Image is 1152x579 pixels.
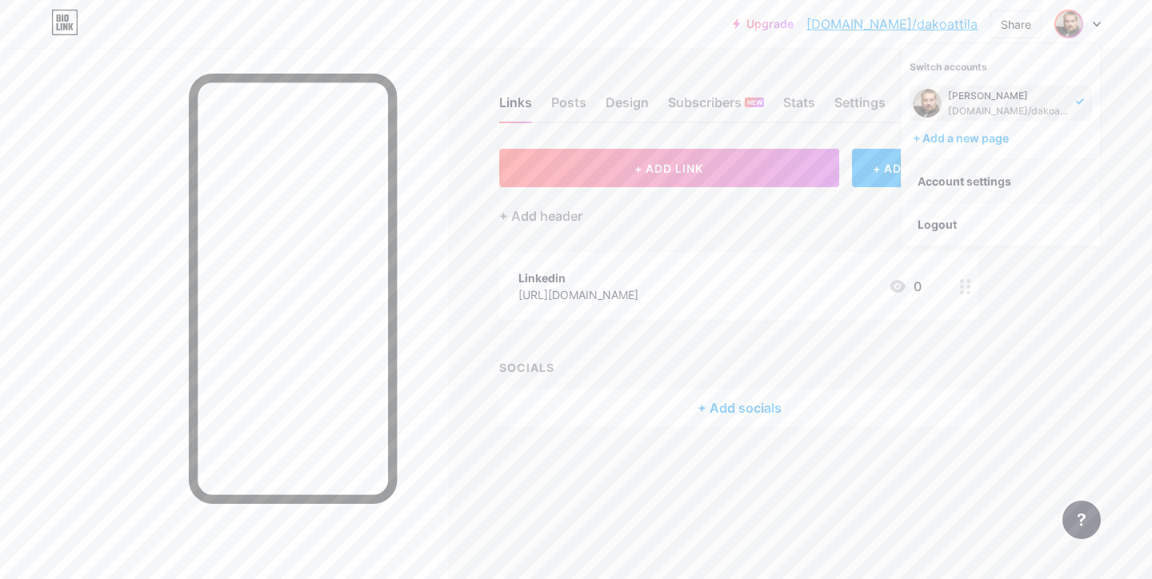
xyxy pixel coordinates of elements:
div: + Add a new page [913,130,1092,146]
img: dakoattila [1056,11,1082,37]
div: Design [606,93,649,122]
span: + ADD LINK [634,162,703,175]
a: Upgrade [733,18,794,30]
div: 0 [888,277,922,296]
div: Settings [834,93,886,122]
span: Switch accounts [910,61,987,73]
a: Account settings [902,160,1100,203]
div: SOCIALS [499,359,979,376]
div: + ADD EMBED [852,149,979,187]
div: Stats [783,93,815,122]
div: Links [499,93,532,122]
div: Subscribers [668,93,764,122]
div: Linkedin [518,270,638,286]
span: NEW [747,98,762,107]
button: + ADD LINK [499,149,839,187]
a: [DOMAIN_NAME]/dakoattila [806,14,978,34]
div: [URL][DOMAIN_NAME] [518,286,638,303]
div: + Add header [499,206,582,226]
img: dakoattila [913,89,942,118]
div: [DOMAIN_NAME]/dakoattila [948,105,1071,118]
div: + Add socials [499,389,979,427]
div: Posts [551,93,586,122]
div: [PERSON_NAME] [948,90,1071,102]
div: Share [1001,16,1031,33]
li: Logout [902,203,1100,246]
